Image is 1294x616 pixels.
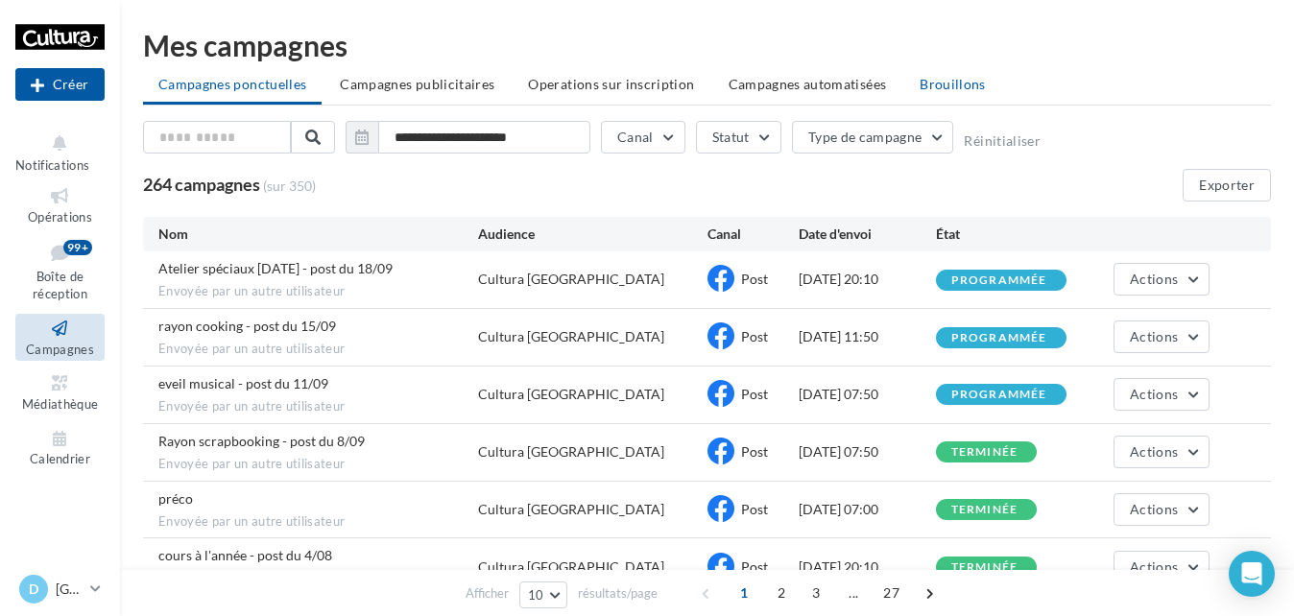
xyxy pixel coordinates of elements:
button: Actions [1114,320,1210,353]
span: Médiathèque [22,396,99,412]
span: Campagnes publicitaires [340,76,494,92]
a: Campagnes [15,314,105,361]
span: 2 [766,578,797,608]
span: Post [741,501,768,517]
a: Opérations [15,181,105,228]
span: Envoyée par un autre utilisateur [158,398,478,415]
div: 99+ [63,240,92,255]
button: Type de campagne [792,121,954,154]
div: État [936,225,1073,244]
span: 264 campagnes [143,174,260,195]
span: Notifications [15,157,89,173]
a: D [GEOGRAPHIC_DATA] [15,571,105,607]
span: Afficher [466,584,509,603]
span: 1 [729,578,759,608]
button: Réinitialiser [964,133,1041,149]
span: Operations sur inscription [528,76,694,92]
span: Opérations [28,209,92,225]
div: [DATE] 20:10 [799,557,936,577]
span: Boîte de réception [33,269,87,302]
span: rayon cooking - post du 15/09 [158,318,336,334]
span: ... [838,578,869,608]
span: Actions [1130,443,1178,460]
span: 3 [801,578,831,608]
div: terminée [951,504,1018,516]
span: préco [158,490,193,507]
span: cours à l'année - post du 4/08 [158,547,332,563]
a: Boîte de réception99+ [15,236,105,306]
a: Calendrier [15,424,105,471]
div: [DATE] 07:50 [799,385,936,404]
div: programmée [951,274,1047,287]
div: Nom [158,225,478,244]
span: Actions [1130,328,1178,344]
span: Calendrier [30,452,90,467]
div: [DATE] 11:50 [799,327,936,346]
span: Rayon scrapbooking - post du 8/09 [158,433,365,449]
span: (sur 350) [263,177,316,196]
span: Campagnes automatisées [729,76,887,92]
span: 27 [875,578,907,608]
span: D [29,580,38,599]
span: Actions [1130,271,1178,287]
div: Mes campagnes [143,31,1271,59]
div: terminée [951,446,1018,459]
span: Envoyée par un autre utilisateur [158,513,478,531]
span: Actions [1130,501,1178,517]
button: Actions [1114,493,1210,526]
span: Actions [1130,386,1178,402]
div: Date d'envoi [799,225,936,244]
div: Cultura [GEOGRAPHIC_DATA] [478,270,664,289]
p: [GEOGRAPHIC_DATA] [56,580,83,599]
div: programmée [951,332,1047,344]
span: Envoyée par un autre utilisateur [158,283,478,300]
div: Open Intercom Messenger [1229,551,1275,597]
span: Brouillons [920,76,986,92]
span: Campagnes [26,342,94,357]
div: Cultura [GEOGRAPHIC_DATA] [478,327,664,346]
button: Créer [15,68,105,101]
button: Actions [1114,436,1210,468]
span: Actions [1130,558,1178,575]
button: Canal [601,121,685,154]
button: Exporter [1183,169,1271,201]
div: [DATE] 20:10 [799,270,936,289]
div: Cultura [GEOGRAPHIC_DATA] [478,500,664,519]
div: Audience [478,225,707,244]
span: Atelier spéciaux halloween - post du 18/09 [158,260,393,276]
a: Médiathèque [15,368,105,415]
span: résultats/page [578,584,658,603]
span: eveil musical - post du 11/09 [158,375,328,391]
div: Canal [707,225,799,244]
div: programmée [951,389,1047,401]
div: Cultura [GEOGRAPHIC_DATA] [478,385,664,404]
button: Statut [696,121,781,154]
span: Envoyée par un autre utilisateur [158,456,478,473]
button: Actions [1114,263,1210,296]
button: 10 [519,581,568,608]
div: [DATE] 07:00 [799,500,936,519]
div: terminée [951,561,1018,574]
span: Envoyée par un autre utilisateur [158,341,478,358]
span: Post [741,328,768,344]
div: Cultura [GEOGRAPHIC_DATA] [478,442,664,462]
span: 10 [528,587,544,603]
span: Post [741,386,768,402]
div: [DATE] 07:50 [799,442,936,462]
div: Cultura [GEOGRAPHIC_DATA] [478,557,664,577]
span: Post [741,443,768,460]
span: Post [741,271,768,287]
div: Nouvelle campagne [15,68,105,101]
span: Post [741,558,768,575]
button: Actions [1114,378,1210,411]
button: Actions [1114,551,1210,583]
